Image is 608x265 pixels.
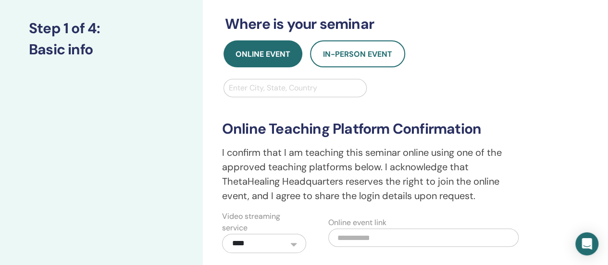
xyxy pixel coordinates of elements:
[236,49,290,59] span: Online Event
[29,20,174,37] h3: Step 1 of 4 :
[222,120,526,138] h3: Online Teaching Platform Confirmation
[223,40,302,67] button: Online Event
[222,211,306,234] label: Video streaming service
[222,145,526,203] p: I confirm that I am teaching this seminar online using one of the approved teaching platforms bel...
[225,15,523,33] h3: Where is your seminar
[310,40,405,67] button: In-Person Event
[323,49,392,59] span: In-Person Event
[328,217,386,228] label: Online event link
[29,41,174,58] h3: Basic info
[575,232,598,255] div: Open Intercom Messenger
